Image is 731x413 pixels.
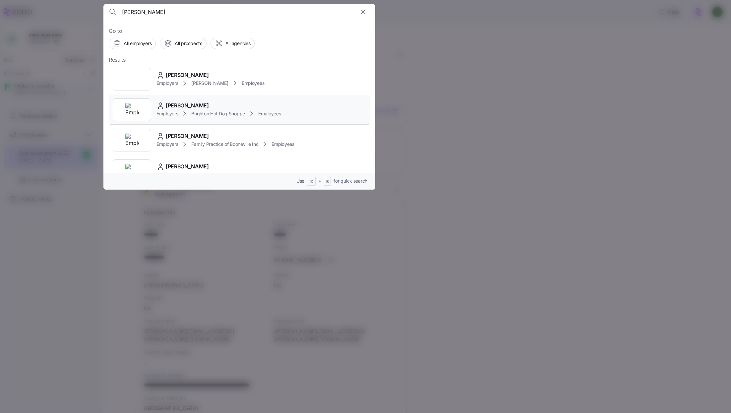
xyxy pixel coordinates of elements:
[125,73,139,86] img: Employer logo
[175,40,202,47] span: All prospects
[296,178,304,184] span: Use
[156,80,178,87] span: Employers
[318,178,321,184] span: +
[109,38,156,49] button: All employers
[166,101,209,110] span: [PERSON_NAME]
[125,164,139,177] img: Employer logo
[125,103,139,116] img: Employer logo
[160,38,206,49] button: All prospects
[124,40,152,47] span: All employers
[242,80,264,87] span: Employees
[125,134,139,147] img: Employer logo
[109,27,370,35] span: Go to
[326,179,329,185] span: B
[166,132,209,140] span: [PERSON_NAME]
[211,38,255,49] button: All agencies
[166,162,209,171] span: [PERSON_NAME]
[109,56,126,64] span: Results
[191,80,228,87] span: [PERSON_NAME]
[225,40,251,47] span: All agencies
[191,110,245,117] span: Brighton Hot Dog Shoppe
[309,179,313,185] span: ⌘
[258,110,281,117] span: Employees
[156,141,178,147] span: Employers
[334,178,367,184] span: for quick search
[166,71,209,79] span: [PERSON_NAME]
[272,141,294,147] span: Employees
[156,110,178,117] span: Employers
[191,141,258,147] span: Family Practice of Booneville Inc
